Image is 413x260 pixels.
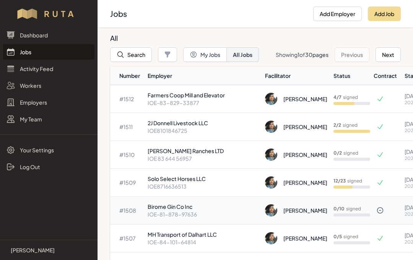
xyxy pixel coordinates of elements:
[3,78,94,93] a: Workers
[6,246,91,254] a: [PERSON_NAME]
[148,99,259,107] p: IOE-83-829-33877
[333,150,342,156] b: 0 / 2
[298,51,299,58] span: 1
[335,47,369,62] button: Previous
[148,203,259,210] p: Birome Gin Co Inc
[333,234,342,239] b: 0 / 5
[283,207,327,214] div: [PERSON_NAME]
[3,27,94,43] a: Dashboard
[110,224,145,252] td: # 1507
[333,94,341,100] b: 4 / 7
[305,51,328,58] span: 30 pages
[3,142,94,158] a: Your Settings
[3,159,94,174] a: Log Out
[110,47,152,62] button: Search
[330,66,373,85] th: Status
[148,119,259,127] p: 2J Donnell Livestock LLC
[333,206,345,212] b: 0 / 10
[16,8,81,20] img: Workflow
[110,197,145,224] td: # 1508
[3,61,94,76] a: Activity Feed
[3,111,94,127] a: My Team
[148,147,259,155] p: [PERSON_NAME] Ranches LTD
[110,141,145,169] td: # 1510
[148,238,259,246] p: IOE-84-101-64814
[110,85,145,113] td: # 1512
[333,122,358,128] p: signed
[110,34,395,43] h3: All
[283,151,327,158] div: [PERSON_NAME]
[283,234,327,242] div: [PERSON_NAME]
[373,66,402,85] th: Contract
[3,95,94,110] a: Employers
[148,231,259,238] p: MH Transport of Dalhart LLC
[148,155,259,162] p: IOE 83 644 56957
[110,113,145,141] td: # 1511
[262,66,330,85] th: Facilitator
[148,127,259,134] p: IOE8101846725
[333,206,361,212] p: signed
[183,47,227,62] button: My Jobs
[283,123,327,131] div: [PERSON_NAME]
[11,246,55,254] p: [PERSON_NAME]
[3,44,94,60] a: Jobs
[333,94,358,100] p: signed
[276,51,328,58] p: Showing of
[333,150,358,156] p: signed
[333,178,362,184] p: signed
[145,66,262,85] th: Employer
[226,47,259,62] button: All Jobs
[313,6,362,21] button: Add Employer
[148,182,259,190] p: IOE8716636513
[276,47,401,62] nav: Pagination
[148,91,259,99] p: Farmers Coop Mill and Elevator
[148,210,259,218] p: IOE-81-878-97636
[110,66,145,85] th: Number
[283,95,327,103] div: [PERSON_NAME]
[368,6,401,21] button: Add Job
[283,179,327,186] div: [PERSON_NAME]
[333,178,346,184] b: 12 / 23
[333,122,341,128] b: 2 / 2
[148,175,259,182] p: Solo Select Horses LLC
[333,234,358,240] p: signed
[376,47,401,62] button: Next
[110,169,145,197] td: # 1509
[110,8,307,19] h2: Jobs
